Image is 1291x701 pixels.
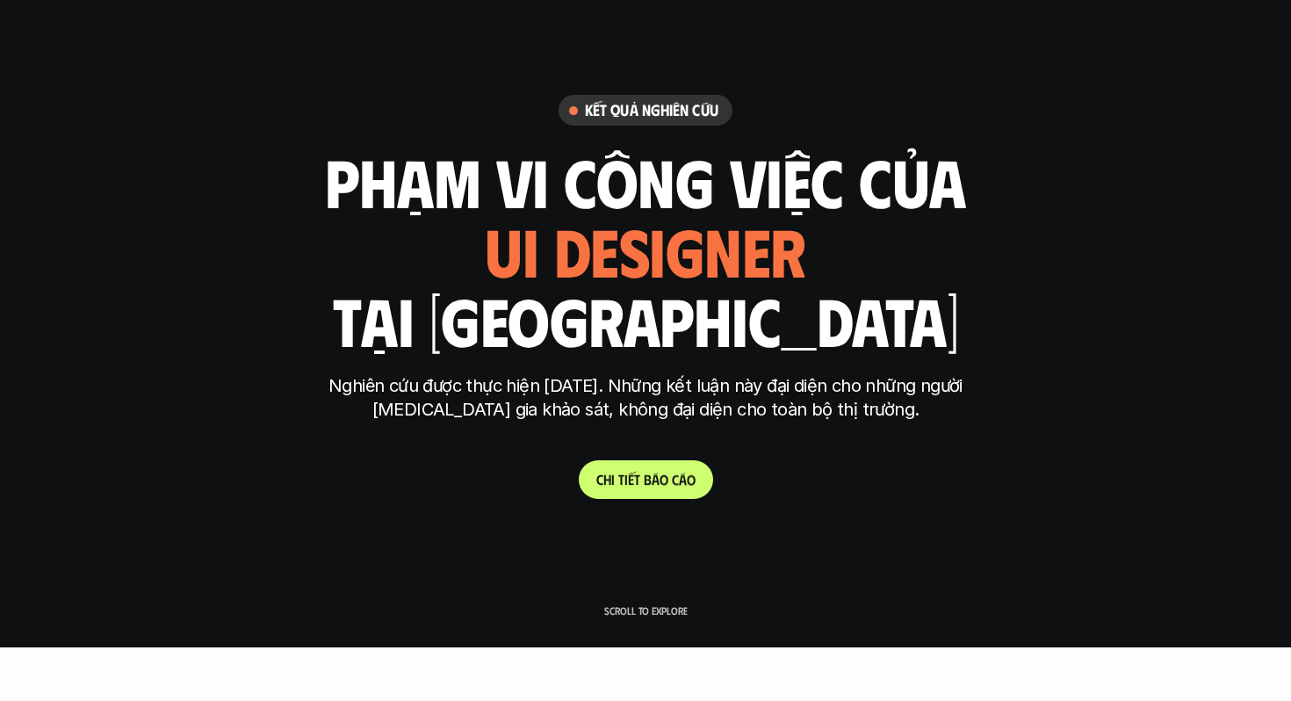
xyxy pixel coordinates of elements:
span: o [660,471,668,488]
span: i [611,471,615,488]
span: o [687,471,696,488]
span: c [672,471,679,488]
p: Nghiên cứu được thực hiện [DATE]. Những kết luận này đại diện cho những người [MEDICAL_DATA] gia ... [316,374,975,422]
span: b [644,471,652,488]
span: ế [628,471,634,488]
a: Chitiếtbáocáo [579,460,713,499]
span: C [596,471,603,488]
span: t [634,471,640,488]
span: t [618,471,624,488]
h1: phạm vi công việc của [325,144,966,218]
span: á [679,471,687,488]
h1: tại [GEOGRAPHIC_DATA] [333,283,959,357]
p: Scroll to explore [604,604,688,617]
span: á [652,471,660,488]
h6: Kết quả nghiên cứu [585,100,718,120]
span: i [624,471,628,488]
span: h [603,471,611,488]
